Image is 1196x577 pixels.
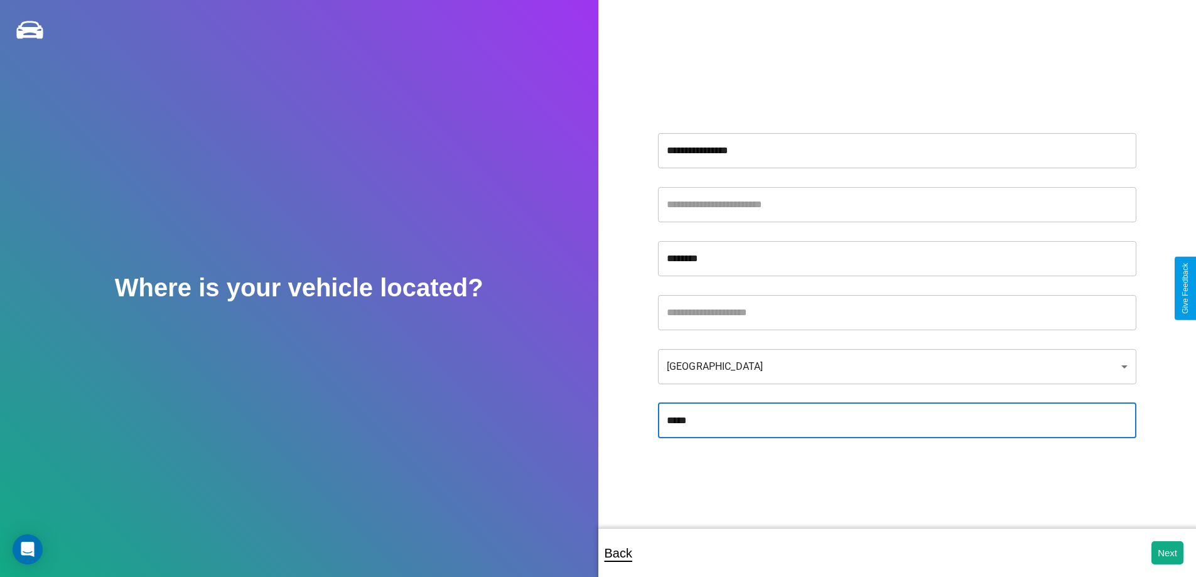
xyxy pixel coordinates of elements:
[658,349,1136,384] div: [GEOGRAPHIC_DATA]
[605,542,632,564] p: Back
[1181,263,1190,314] div: Give Feedback
[13,534,43,564] div: Open Intercom Messenger
[1151,541,1183,564] button: Next
[115,274,483,302] h2: Where is your vehicle located?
